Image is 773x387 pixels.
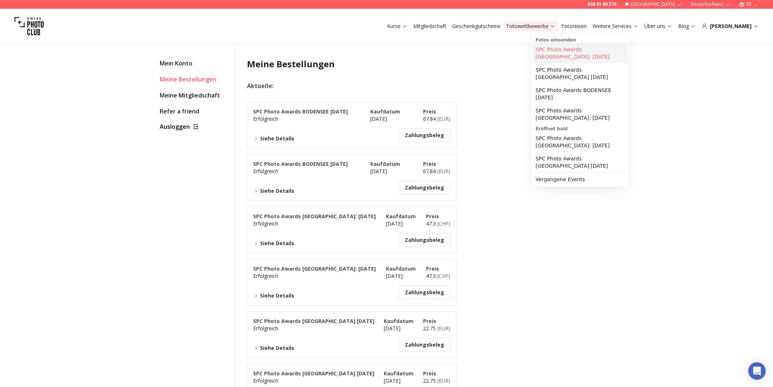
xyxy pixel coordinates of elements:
[437,220,450,227] span: ( CHF )
[533,104,627,124] a: SPC Photo Awards [GEOGRAPHIC_DATA]: [DATE]
[644,23,672,30] a: Über uns
[386,265,416,272] span: Kaufdatum
[533,173,627,186] a: Vergangene Events
[386,272,403,279] span: [DATE]
[533,132,627,152] a: SPC Photo Awards [GEOGRAPHIC_DATA]: [DATE]
[253,160,348,167] span: SPC Photo Awards BODENSEE [DATE]
[370,115,387,122] span: [DATE]
[437,272,450,279] span: ( CHF )
[675,21,699,31] button: Blog
[423,318,436,324] span: Preis
[253,135,294,142] button: Siehe Details
[253,240,294,247] button: Siehe Details
[702,23,758,30] div: [PERSON_NAME]
[247,81,526,90] h2: Aktuelle :
[533,63,627,84] a: SPC Photo Awards [GEOGRAPHIC_DATA] [DATE]
[533,84,627,104] a: SPC Photo Awards BODENSEE [DATE]
[253,187,294,195] button: Siehe Details
[426,220,450,227] span: 47.3
[533,43,627,63] a: SPC Photo Awards [GEOGRAPHIC_DATA]: [DATE]
[253,344,294,352] button: Siehe Details
[253,377,278,384] span: Erfolgreich
[247,58,526,70] h1: Meine Bestellungen
[423,325,450,332] span: 22.75
[253,115,278,122] span: Erfolgreich
[386,213,416,220] span: Kaufdatum
[405,289,444,296] button: Zahlungsbeleg
[590,21,641,31] button: Weitere Services
[384,325,401,332] span: [DATE]
[384,21,410,31] button: Kurse
[370,160,400,167] span: Kaufdatum
[384,377,401,384] span: [DATE]
[253,325,278,332] span: Erfolgreich
[370,108,400,115] span: Kaufdatum
[533,152,627,172] a: SPC Photo Awards [GEOGRAPHIC_DATA] [DATE]
[678,23,696,30] a: Blog
[423,168,450,175] span: 67.84
[405,132,444,139] button: Zahlungsbeleg
[384,318,414,324] span: Kaufdatum
[405,184,444,191] button: Zahlungsbeleg
[561,23,587,30] a: Fotoreisen
[160,122,229,131] button: Ausloggen
[437,115,450,122] span: ( EUR )
[160,90,229,100] a: Meine Mitgliedschaft
[426,272,450,279] span: 47.3
[413,23,446,30] a: Mitgliedschaft
[384,370,414,377] span: Kaufdatum
[587,1,616,7] a: 058 51 00 270
[437,377,450,384] span: ( EUR )
[253,220,278,227] span: Erfolgreich
[423,370,436,377] span: Preis
[437,168,450,175] span: ( EUR )
[253,318,374,324] span: SPC Photo Awards [GEOGRAPHIC_DATA] [DATE]
[253,272,278,279] span: Erfolgreich
[405,341,444,348] button: Zahlungsbeleg
[533,124,627,132] div: Eröffnet bald
[423,115,450,122] span: 67.84
[423,160,436,167] span: Preis
[503,21,558,31] button: Fotowettbewerbe
[449,21,503,31] button: Geschenkgutscheine
[558,21,590,31] button: Fotoreisen
[426,213,439,220] span: Preis
[641,21,675,31] button: Über uns
[253,168,278,175] span: Erfolgreich
[160,106,229,116] a: Refer a friend
[437,325,450,332] span: ( EUR )
[410,21,449,31] button: Mitgliedschaft
[748,362,766,380] div: Open Intercom Messenger
[15,12,44,41] img: Swiss photo club
[370,168,387,175] span: [DATE]
[253,213,376,220] span: SPC Photo Awards [GEOGRAPHIC_DATA]: [DATE]
[253,370,374,377] span: SPC Photo Awards [GEOGRAPHIC_DATA] [DATE]
[452,23,501,30] a: Geschenkgutscheine
[160,74,229,84] div: Meine Bestellungen
[423,108,436,115] span: Preis
[253,292,294,299] button: Siehe Details
[426,265,439,272] span: Preis
[593,23,638,30] a: Weitere Services
[386,220,403,227] span: [DATE]
[423,377,450,384] span: 22.75
[405,236,444,244] button: Zahlungsbeleg
[253,265,376,272] span: SPC Photo Awards [GEOGRAPHIC_DATA]: [DATE]
[253,108,348,115] span: SPC Photo Awards BODENSEE [DATE]
[533,36,627,43] div: Fotos einsenden
[506,23,555,30] a: Fotowettbewerbe
[160,58,229,68] a: Mein Konto
[387,23,407,30] a: Kurse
